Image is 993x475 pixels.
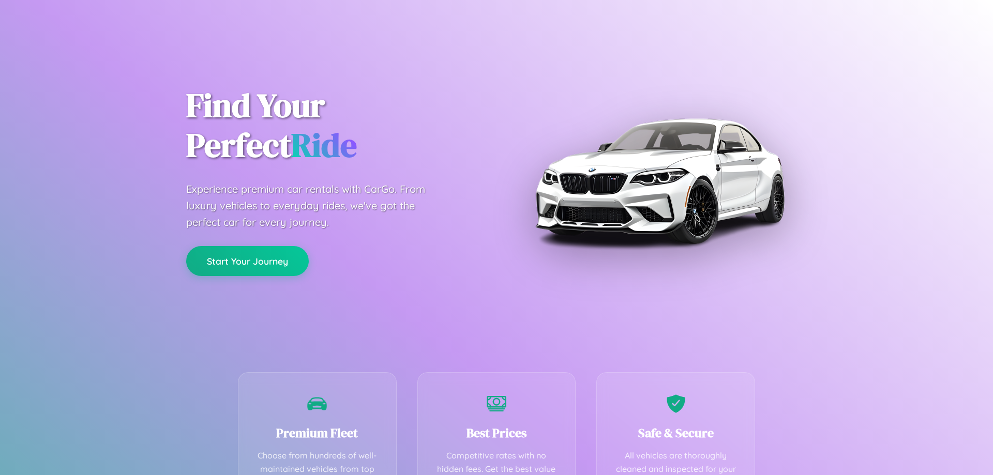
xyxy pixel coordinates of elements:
[612,424,739,441] h3: Safe & Secure
[254,424,381,441] h3: Premium Fleet
[530,52,789,310] img: Premium BMW car rental vehicle
[433,424,560,441] h3: Best Prices
[186,246,309,276] button: Start Your Journey
[291,122,357,167] span: Ride
[186,86,481,165] h1: Find Your Perfect
[186,181,445,231] p: Experience premium car rentals with CarGo. From luxury vehicles to everyday rides, we've got the ...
